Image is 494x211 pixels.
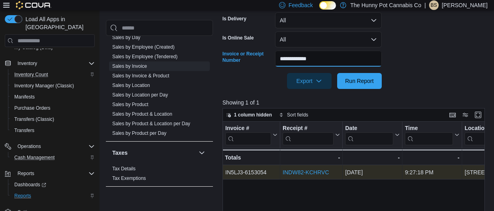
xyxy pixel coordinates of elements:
button: Inventory [2,58,98,69]
button: Sort fields [276,110,311,120]
a: Sales by Invoice & Product [112,73,169,79]
div: Receipt # URL [283,125,334,145]
a: Purchase Orders [11,103,54,113]
span: Manifests [14,94,35,100]
a: Dashboards [8,179,98,190]
a: Sales by Day [112,35,141,40]
button: All [275,32,382,47]
span: Feedback [289,1,313,9]
p: [PERSON_NAME] [442,0,488,10]
a: Sales by Product & Location per Day [112,121,190,126]
div: - [345,153,400,162]
span: Sales by Day [112,34,141,41]
span: Inventory [18,60,37,67]
span: Sales by Product [112,101,148,108]
div: IN5LJ3-6153054 [225,168,277,177]
p: Showing 1 of 1 [223,99,488,106]
div: 9:27:18 PM [405,168,459,177]
span: Cash Management [11,153,95,162]
img: Cova [16,1,51,9]
div: Taxes [106,164,213,186]
span: Reports [18,170,34,177]
a: INDW82-KCHRVC [283,170,329,176]
a: Sales by Location per Day [112,92,168,98]
div: - [283,153,340,162]
span: Reports [11,191,95,201]
button: Reports [14,169,37,178]
span: Purchase Orders [14,105,51,111]
button: Taxes [197,148,207,158]
div: Time [405,125,453,132]
button: Reports [2,168,98,179]
span: Reports [14,169,95,178]
button: Enter fullscreen [473,110,483,120]
button: Date [345,125,400,145]
a: Sales by Location [112,83,150,88]
a: Sales by Product per Day [112,130,166,136]
span: Dashboards [11,180,95,189]
div: Receipt # [283,125,334,132]
label: Is Online Sale [223,35,254,41]
span: 1 column hidden [234,112,272,118]
div: Sales [106,14,213,141]
div: - [405,153,459,162]
div: Totals [225,153,277,162]
button: Transfers (Classic) [8,114,98,125]
button: All [275,12,382,28]
span: Sort fields [287,112,308,118]
a: Sales by Product [112,102,148,107]
button: Taxes [112,149,195,157]
a: Cash Management [11,153,58,162]
button: Operations [14,142,44,151]
a: Dashboards [11,180,49,189]
span: Sales by Employee (Created) [112,44,175,50]
span: Cash Management [14,154,55,161]
button: Inventory Count [8,69,98,80]
a: Inventory Count [11,70,51,79]
a: Inventory Manager (Classic) [11,81,77,91]
span: Sales by Invoice & Product [112,73,169,79]
span: Transfers [14,127,34,134]
a: Tax Details [112,166,136,172]
button: Purchase Orders [8,103,98,114]
span: Dashboards [14,181,46,188]
button: Cash Management [8,152,98,163]
a: Sales by Product & Location [112,111,172,117]
div: [DATE] [345,168,400,177]
span: Inventory Count [14,71,48,78]
div: Invoice # [225,125,271,132]
button: Keyboard shortcuts [448,110,457,120]
div: Invoice # [225,125,271,145]
span: Purchase Orders [11,103,95,113]
span: Sales by Invoice [112,63,147,69]
button: Receipt # [283,125,340,145]
h3: Taxes [112,149,128,157]
button: Inventory Manager (Classic) [8,80,98,91]
button: Manifests [8,91,98,103]
label: Invoice or Receipt Number [223,51,272,63]
span: Export [292,73,327,89]
a: Transfers [11,126,37,135]
button: Operations [2,141,98,152]
button: Run Report [337,73,382,89]
a: Manifests [11,92,38,102]
span: Inventory Manager (Classic) [11,81,95,91]
button: Time [405,125,459,145]
span: Run Report [345,77,374,85]
p: The Hunny Pot Cannabis Co [350,0,421,10]
button: Inventory [14,59,40,68]
span: Transfers [11,126,95,135]
a: Reports [11,191,34,201]
a: Transfers (Classic) [11,114,57,124]
span: Sales by Product & Location per Day [112,120,190,127]
span: BS [431,0,437,10]
button: Display options [461,110,470,120]
span: Reports [14,193,31,199]
span: Inventory Manager (Classic) [14,83,74,89]
a: Tax Exemptions [112,176,146,181]
span: Operations [14,142,95,151]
